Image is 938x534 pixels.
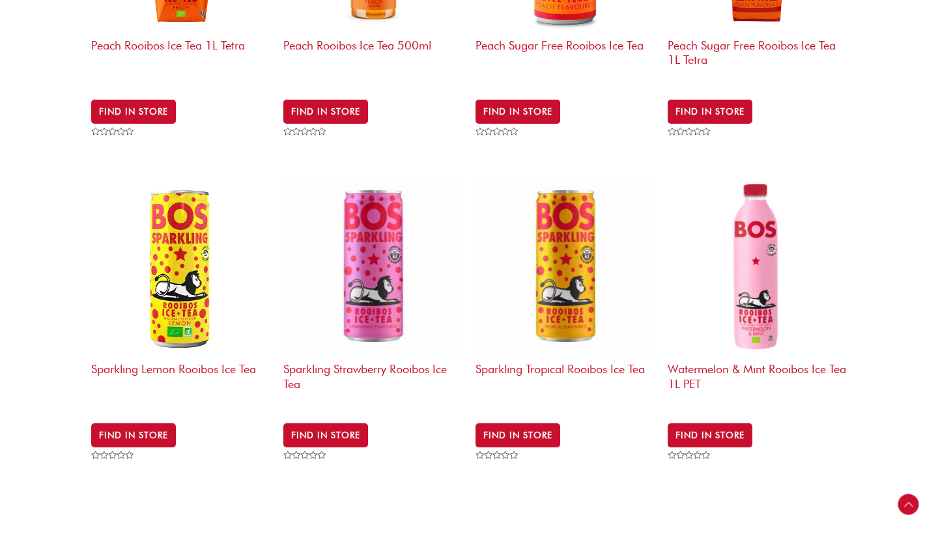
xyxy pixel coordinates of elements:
a: BUY IN STORE [283,423,368,447]
img: Sparkling Strawberry Rooibos Ice Tea [283,176,462,356]
img: Watermelon & Mint Rooibos Ice Tea 1L PET [668,176,847,356]
img: Sparkling Tropical Rooibos Ice Tea [476,176,655,356]
h2: Peach Sugar Free Rooibos Ice Tea [476,32,655,82]
h2: Peach Sugar Free Rooibos Ice Tea 1L Tetra [668,32,847,82]
a: BUY IN STORE [668,100,752,123]
h2: Watermelon & Mint Rooibos Ice Tea 1L PET [668,356,847,406]
a: BUY IN STORE [91,423,176,447]
a: BUY IN STORE [91,100,176,123]
h2: Sparkling Lemon Rooibos Ice Tea [91,356,270,406]
a: BUY IN STORE [476,423,560,447]
a: BUY IN STORE [668,423,752,447]
a: Sparkling Tropical Rooibos Ice Tea [476,176,655,412]
h2: Sparkling Strawberry Rooibos Ice Tea [283,356,462,406]
a: Sparkling Lemon Rooibos Ice Tea [91,176,270,412]
a: Sparkling Strawberry Rooibos Ice Tea [283,176,462,412]
img: Bos Lemon Ice Tea Can [91,176,270,356]
h2: Peach Rooibos Ice Tea 1L Tetra [91,32,270,82]
a: BUY IN STORE [283,100,368,123]
h2: Sparkling Tropical Rooibos Ice Tea [476,356,655,406]
h2: Peach Rooibos Ice Tea 500ml [283,32,462,82]
a: Watermelon & Mint Rooibos Ice Tea 1L PET [668,176,847,412]
a: BUY IN STORE [476,100,560,123]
